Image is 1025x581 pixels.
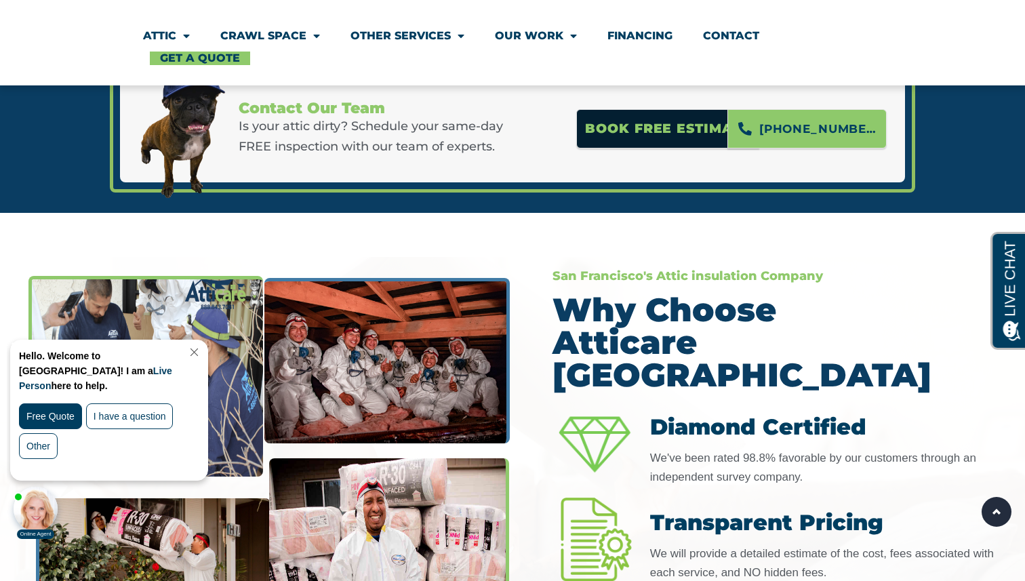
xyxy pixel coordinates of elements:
a: Crawl Space [220,20,320,52]
h3: Transparent Pricing [650,510,1018,534]
div: San Francisco's Attic insulation Company [552,270,1018,282]
p: We've been rated 98.8% favorable by our customers through an independent survey company. [650,449,1018,487]
span: [PHONE_NUMBER] [759,117,876,140]
span: Opens a chat window [33,11,109,28]
iframe: Chat Invitation [7,336,224,540]
img: The atticare dog representing everything roofing and attic insulation with a smile [133,56,232,202]
h3: Diamond Certified [650,415,1018,439]
a: Financing [607,20,672,52]
h4: Why Choose Atticare [GEOGRAPHIC_DATA] [552,294,1018,391]
nav: Menu [143,20,882,65]
a: [PHONE_NUMBER] [727,109,887,148]
a: Attic [143,20,190,52]
p: Is your attic dirty? Schedule your same-day FREE inspection with our team of experts. [239,117,512,157]
h3: Contact Our Team [239,100,512,117]
a: Other Services [350,20,464,52]
a: Book Free Estimate [576,109,759,148]
a: Get A Quote [150,52,250,65]
a: Our Work [495,20,577,52]
span: Book Free Estimate [585,116,750,142]
a: Contact [703,20,759,52]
